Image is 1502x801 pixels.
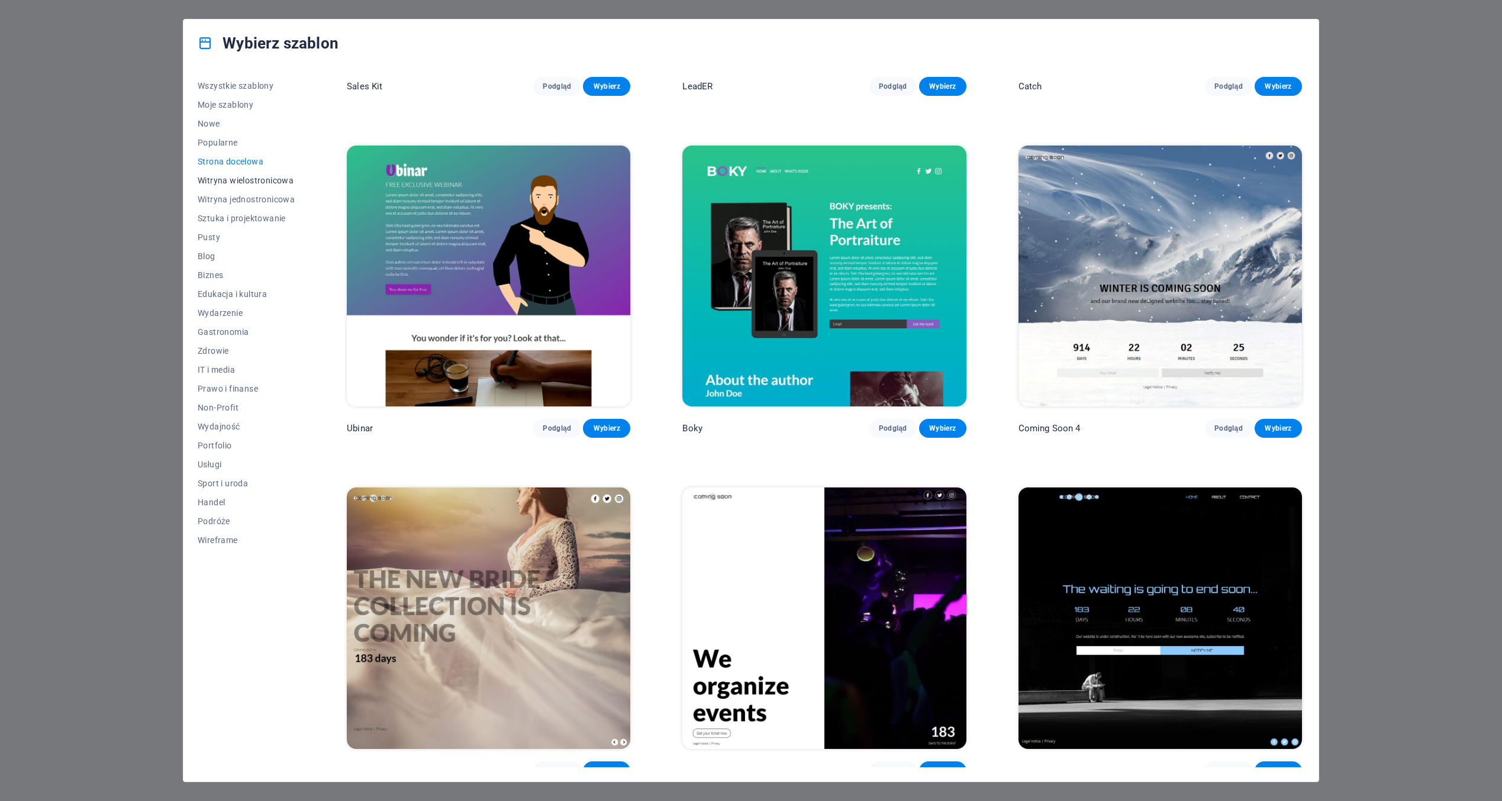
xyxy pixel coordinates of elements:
[198,535,295,545] span: Wireframe
[198,95,295,114] button: Moje szablony
[198,346,295,356] span: Zdrowie
[347,487,630,749] img: Coming Soon 3
[198,138,295,147] span: Popularne
[1264,424,1293,433] span: Wybierz
[198,114,295,133] button: Nowe
[198,247,295,266] button: Blog
[198,270,295,280] span: Biznes
[533,419,581,438] button: Podgląd
[1214,424,1243,433] span: Podgląd
[198,498,295,507] span: Handel
[592,82,621,91] span: Wybierz
[1255,419,1302,438] button: Wybierz
[198,479,295,488] span: Sport i uroda
[682,146,966,407] img: Boky
[919,419,966,438] button: Wybierz
[1255,761,1302,780] button: Wybierz
[1214,82,1243,91] span: Podgląd
[919,761,966,780] button: Wybierz
[347,765,409,777] p: Coming Soon 3
[347,80,382,92] p: Sales Kit
[1018,422,1081,434] p: Coming Soon 4
[1018,80,1042,92] p: Catch
[1018,146,1302,407] img: Coming Soon 4
[198,531,295,550] button: Wireframe
[198,171,295,190] button: Witryna wielostronicowa
[198,214,295,223] span: Sztuka i projektowanie
[929,82,957,91] span: Wybierz
[1264,766,1293,776] span: Wybierz
[198,285,295,303] button: Edukacja i kultura
[198,403,295,412] span: Non-Profit
[682,487,966,749] img: Coming Soon 2
[198,455,295,474] button: Usługi
[198,365,295,374] span: IT i media
[682,422,702,434] p: Boky
[879,766,907,776] span: Podgląd
[198,34,339,53] h4: Wybierz szablon
[543,424,571,433] span: Podgląd
[929,424,957,433] span: Wybierz
[198,384,295,393] span: Prawo i finanse
[543,82,571,91] span: Podgląd
[879,424,907,433] span: Podgląd
[198,232,295,242] span: Pusty
[1018,487,1302,749] img: Coming Soon
[198,303,295,322] button: Wydarzenie
[198,133,295,152] button: Popularne
[198,152,295,171] button: Strona docelowa
[198,493,295,512] button: Handel
[198,100,295,109] span: Moje szablony
[1205,77,1252,96] button: Podgląd
[198,460,295,469] span: Usługi
[682,80,713,92] p: LeadER
[198,341,295,360] button: Zdrowie
[869,419,917,438] button: Podgląd
[347,422,373,434] p: Ubinar
[198,422,295,431] span: Wydajność
[879,82,907,91] span: Podgląd
[198,157,295,166] span: Strona docelowa
[1018,765,1074,777] p: Coming Soon
[198,512,295,531] button: Podróże
[198,176,295,185] span: Witryna wielostronicowa
[198,289,295,299] span: Edukacja i kultura
[198,322,295,341] button: Gastronomia
[1205,761,1252,780] button: Podgląd
[869,77,917,96] button: Podgląd
[869,761,917,780] button: Podgląd
[198,81,295,91] span: Wszystkie szablony
[198,398,295,417] button: Non-Profit
[198,119,295,128] span: Nowe
[1255,77,1302,96] button: Wybierz
[592,424,621,433] span: Wybierz
[929,766,957,776] span: Wybierz
[198,417,295,436] button: Wydajność
[198,190,295,209] button: Witryna jednostronicowa
[198,228,295,247] button: Pusty
[1264,82,1293,91] span: Wybierz
[198,474,295,493] button: Sport i uroda
[543,766,571,776] span: Podgląd
[1205,419,1252,438] button: Podgląd
[1214,766,1243,776] span: Podgląd
[533,761,581,780] button: Podgląd
[592,766,621,776] span: Wybierz
[198,76,295,95] button: Wszystkie szablony
[198,436,295,455] button: Portfolio
[198,195,295,204] span: Witryna jednostronicowa
[198,209,295,228] button: Sztuka i projektowanie
[198,516,295,526] span: Podróże
[347,146,630,407] img: Ubinar
[198,327,295,337] span: Gastronomia
[533,77,581,96] button: Podgląd
[583,419,630,438] button: Wybierz
[198,360,295,379] button: IT i media
[198,266,295,285] button: Biznes
[682,765,744,777] p: Coming Soon 2
[919,77,966,96] button: Wybierz
[198,251,295,261] span: Blog
[583,761,630,780] button: Wybierz
[198,308,295,318] span: Wydarzenie
[198,379,295,398] button: Prawo i finanse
